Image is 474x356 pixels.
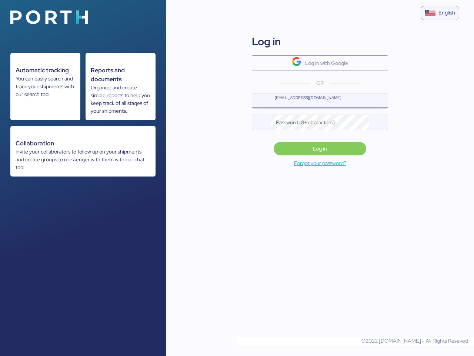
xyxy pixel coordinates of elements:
[274,142,366,155] button: Log in
[16,148,150,171] div: Invite your collaborators to follow up on your shipments and create groups to messenger with them...
[16,139,150,148] div: Collaboration
[438,9,455,17] div: English
[91,84,150,115] div: Organize and create simple reports to help you keep track of all stages of your shipments.
[305,59,348,67] div: Log in with Google
[271,115,370,130] input: Password (8+ characters)
[313,144,327,153] span: Log in
[91,66,150,84] div: Reports and documents
[252,34,281,49] div: Log in
[271,93,388,108] input: name@company.com
[16,66,75,75] div: Automatic tracking
[316,79,324,87] span: OR
[252,55,388,70] button: Log in with Google
[16,75,75,98] div: You can easily search and track your shipments with our search tool.
[166,159,474,168] a: Forgot your password?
